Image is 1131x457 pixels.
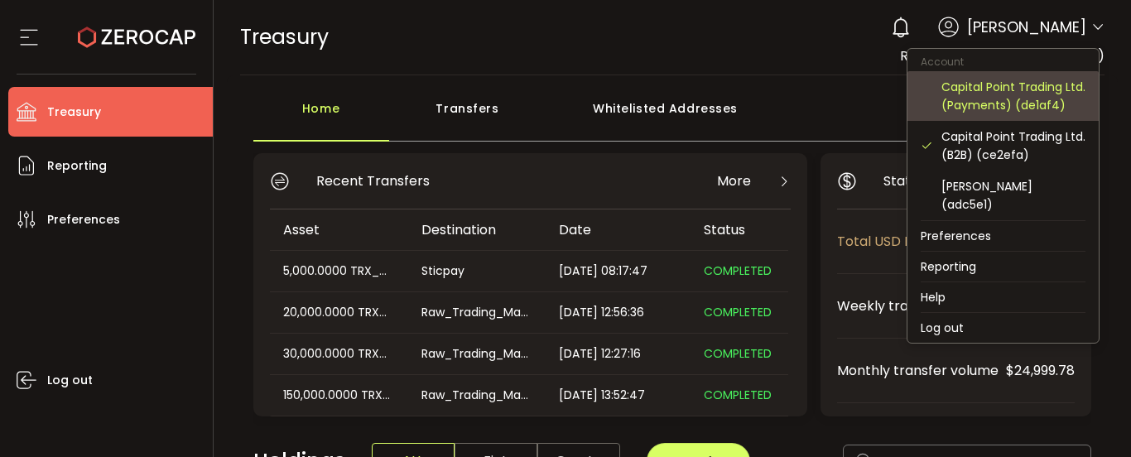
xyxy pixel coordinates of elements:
[408,344,544,363] div: Raw_Trading_Mauritius_Dolphin_Wallet_USDT
[837,296,1039,316] span: Weekly transfer volume
[270,220,408,239] div: Asset
[967,16,1086,38] span: [PERSON_NAME]
[47,100,101,124] span: Treasury
[546,92,785,142] div: Whitelisted Addresses
[270,344,407,363] div: 30,000.0000 TRX_USDT_S2UZ
[907,282,1099,312] li: Help
[546,303,691,322] div: [DATE] 12:56:36
[941,127,1085,164] div: Capital Point Trading Ltd. (B2B) (ce2efa)
[907,313,1099,343] li: Log out
[907,252,1099,281] li: Reporting
[408,220,546,239] div: Destination
[270,303,407,322] div: 20,000.0000 TRX_USDT_S2UZ
[546,344,691,363] div: [DATE] 12:27:16
[240,22,329,51] span: Treasury
[704,304,772,320] span: COMPLETED
[941,177,1085,214] div: [PERSON_NAME] (adc5e1)
[408,386,544,405] div: Raw_Trading_Mauritius_Dolphin_Wallet_USDT
[938,278,1131,457] iframe: Chat Widget
[389,92,546,142] div: Transfers
[907,55,977,69] span: Account
[270,386,407,405] div: 150,000.0000 TRX_USDT_S2UZ
[408,262,544,281] div: Sticpay
[691,220,788,239] div: Status
[837,360,1006,381] span: Monthly transfer volume
[704,387,772,403] span: COMPLETED
[704,262,772,279] span: COMPLETED
[837,231,1003,252] span: Total USD NAV
[253,92,389,142] div: Home
[270,262,407,281] div: 5,000.0000 TRX_USDT_S2UZ
[546,220,691,239] div: Date
[408,303,544,322] div: Raw_Trading_Mauritius_Dolphin_Wallet_USDT
[907,221,1099,251] li: Preferences
[47,208,120,232] span: Preferences
[883,171,943,191] span: Statistics
[900,46,1105,65] span: Raw Trading Mauritius Ltd (B2B)
[47,368,93,392] span: Log out
[704,345,772,362] span: COMPLETED
[316,171,430,191] span: Recent Transfers
[941,78,1085,114] div: Capital Point Trading Ltd. (Payments) (de1af4)
[546,262,691,281] div: [DATE] 08:17:47
[546,386,691,405] div: [DATE] 13:52:47
[47,154,107,178] span: Reporting
[717,171,751,191] span: More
